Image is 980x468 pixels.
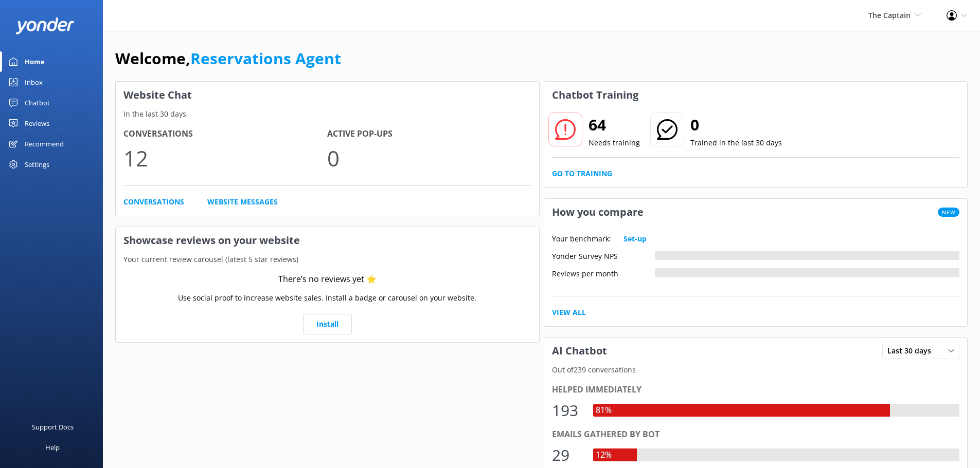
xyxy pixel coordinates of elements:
div: Help [45,437,60,458]
a: Website Messages [207,196,278,208]
div: Yonder Survey NPS [552,251,655,260]
a: Reservations Agent [190,48,341,69]
a: Go to Training [552,168,612,179]
div: Reviews [25,113,49,134]
div: 81% [593,404,614,417]
div: Emails gathered by bot [552,428,960,441]
h3: Website Chat [116,82,539,108]
p: Needs training [589,137,640,148]
div: 29 [552,443,583,467]
div: Helped immediately [552,383,960,397]
p: Your benchmark: [552,233,611,245]
h1: Welcome, [115,46,341,71]
h3: Showcase reviews on your website [116,227,539,254]
a: Set-up [623,233,647,245]
div: 12% [593,448,614,462]
div: Inbox [25,72,43,92]
div: Home [25,51,45,72]
h3: How you compare [544,199,651,226]
a: Install [303,314,352,334]
div: Support Docs [32,417,74,437]
p: 0 [327,141,531,175]
p: Your current review carousel (latest 5 star reviews) [116,254,539,265]
h2: 64 [589,113,640,137]
span: Last 30 days [887,345,937,357]
a: Conversations [123,196,184,208]
p: Out of 239 conversations [544,364,968,376]
img: yonder-white-logo.png [15,17,75,34]
div: Settings [25,154,49,175]
a: View All [552,307,586,318]
p: Use social proof to increase website sales. Install a badge or carousel on your website. [178,292,476,304]
h4: Conversations [123,127,327,141]
div: Reviews per month [552,268,655,277]
h3: AI Chatbot [544,338,615,364]
h2: 0 [690,113,782,137]
h3: Chatbot Training [544,82,646,108]
div: 193 [552,398,583,423]
p: In the last 30 days [116,108,539,120]
div: Recommend [25,134,64,154]
span: The Captain [868,10,911,20]
div: Chatbot [25,92,50,113]
div: There’s no reviews yet ⭐ [278,273,377,286]
p: Trained in the last 30 days [690,137,782,148]
h4: Active Pop-ups [327,127,531,141]
p: 12 [123,141,327,175]
span: New [938,208,959,217]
